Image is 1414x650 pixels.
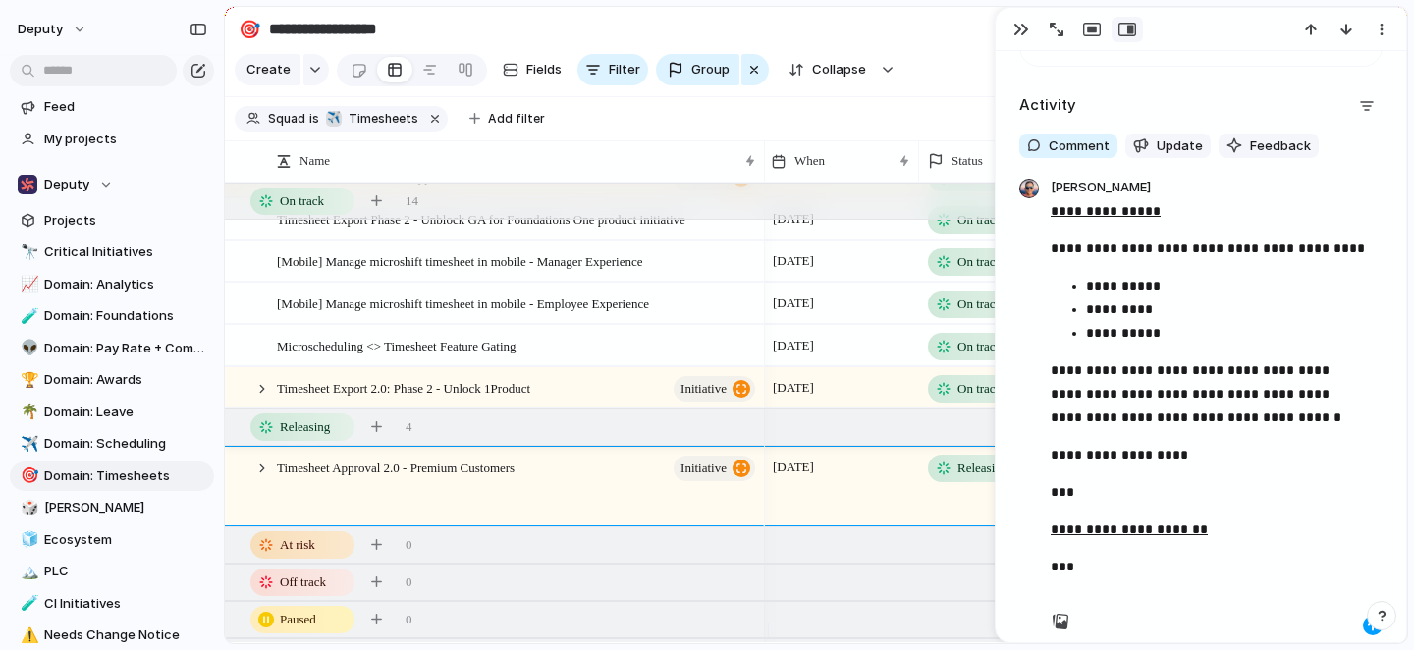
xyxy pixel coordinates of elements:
[768,456,819,479] span: [DATE]
[680,375,727,403] span: initiative
[234,14,265,45] button: 🎯
[277,456,515,478] span: Timesheet Approval 2.0 - Premium Customers
[768,376,819,400] span: [DATE]
[21,401,34,423] div: 🌴
[44,211,207,231] span: Projects
[777,54,876,85] button: Collapse
[952,151,983,171] span: Status
[1250,136,1311,156] span: Feedback
[18,466,37,486] button: 🎯
[44,498,207,517] span: [PERSON_NAME]
[406,535,412,555] span: 0
[10,461,214,491] a: 🎯Domain: Timesheets
[44,370,207,390] span: Domain: Awards
[18,403,37,422] button: 🌴
[10,270,214,299] div: 📈Domain: Analytics
[957,252,1002,272] span: On track
[609,60,640,80] span: Filter
[10,589,214,619] a: 🧪CI Initiatives
[957,295,1002,314] span: On track
[277,376,530,399] span: Timesheet Export 2.0: Phase 2 - Unlock 1Product
[44,434,207,454] span: Domain: Scheduling
[10,92,214,122] a: Feed
[10,334,214,363] a: 👽Domain: Pay Rate + Compliance
[44,175,89,194] span: Deputy
[21,305,34,328] div: 🧪
[280,191,324,211] span: On track
[44,530,207,550] span: Ecosystem
[277,334,517,356] span: Microscheduling <> Timesheet Feature Gating
[957,210,1002,230] span: On track
[21,528,34,551] div: 🧊
[239,16,260,42] div: 🎯
[10,621,214,650] a: ⚠️Needs Change Notice
[794,151,825,171] span: When
[768,249,819,273] span: [DATE]
[10,525,214,555] div: 🧊Ecosystem
[21,337,34,359] div: 👽
[10,125,214,154] a: My projects
[9,14,97,45] button: deputy
[674,456,755,481] button: initiative
[10,365,214,395] a: 🏆Domain: Awards
[656,54,739,85] button: Group
[268,110,305,128] span: Squad
[768,334,819,357] span: [DATE]
[18,243,37,262] button: 🔭
[458,105,557,133] button: Add filter
[18,20,63,39] span: deputy
[495,54,570,85] button: Fields
[277,292,649,314] span: [Mobile] Manage microshift timesheet in mobile - Employee Experience
[680,455,727,482] span: initiative
[349,110,418,128] span: Timesheets
[10,398,214,427] div: 🌴Domain: Leave
[18,594,37,614] button: 🧪
[1019,94,1076,117] h2: Activity
[526,60,562,80] span: Fields
[957,379,1002,399] span: On track
[44,625,207,645] span: Needs Change Notice
[21,497,34,519] div: 🎲
[406,572,412,592] span: 0
[280,535,315,555] span: At risk
[44,594,207,614] span: CI Initiatives
[44,403,207,422] span: Domain: Leave
[21,242,34,264] div: 🔭
[10,493,214,522] a: 🎲[PERSON_NAME]
[812,60,866,80] span: Collapse
[299,151,330,171] span: Name
[768,292,819,315] span: [DATE]
[10,238,214,267] a: 🔭Critical Initiatives
[406,610,412,629] span: 0
[957,337,1002,356] span: On track
[309,110,319,128] span: is
[10,206,214,236] a: Projects
[277,249,643,272] span: [Mobile] Manage microshift timesheet in mobile - Manager Experience
[235,54,300,85] button: Create
[10,429,214,459] a: ✈️Domain: Scheduling
[326,111,342,127] div: ✈️
[18,498,37,517] button: 🎲
[280,417,330,437] span: Releasing
[44,306,207,326] span: Domain: Foundations
[957,459,1007,478] span: Releasing
[305,108,323,130] button: is
[44,130,207,149] span: My projects
[10,557,214,586] a: 🏔️PLC
[21,369,34,392] div: 🏆
[18,306,37,326] button: 🧪
[18,625,37,645] button: ⚠️
[691,60,730,80] span: Group
[44,275,207,295] span: Domain: Analytics
[21,592,34,615] div: 🧪
[1051,178,1151,199] span: [PERSON_NAME]
[21,464,34,487] div: 🎯
[18,370,37,390] button: 🏆
[44,466,207,486] span: Domain: Timesheets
